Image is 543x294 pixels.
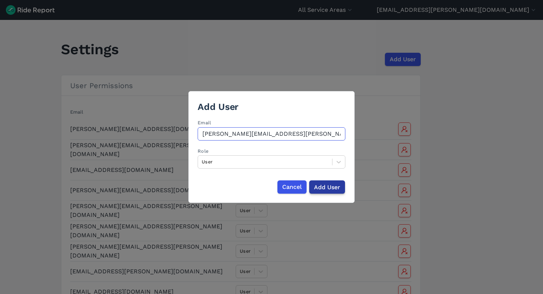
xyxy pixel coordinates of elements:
input: Add User [309,180,345,194]
label: Role [198,148,208,154]
h3: Add User [198,100,345,113]
input: iona@sunnycity.gov [198,127,345,141]
label: Email [198,119,345,126]
span: Cancel [282,183,302,191]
